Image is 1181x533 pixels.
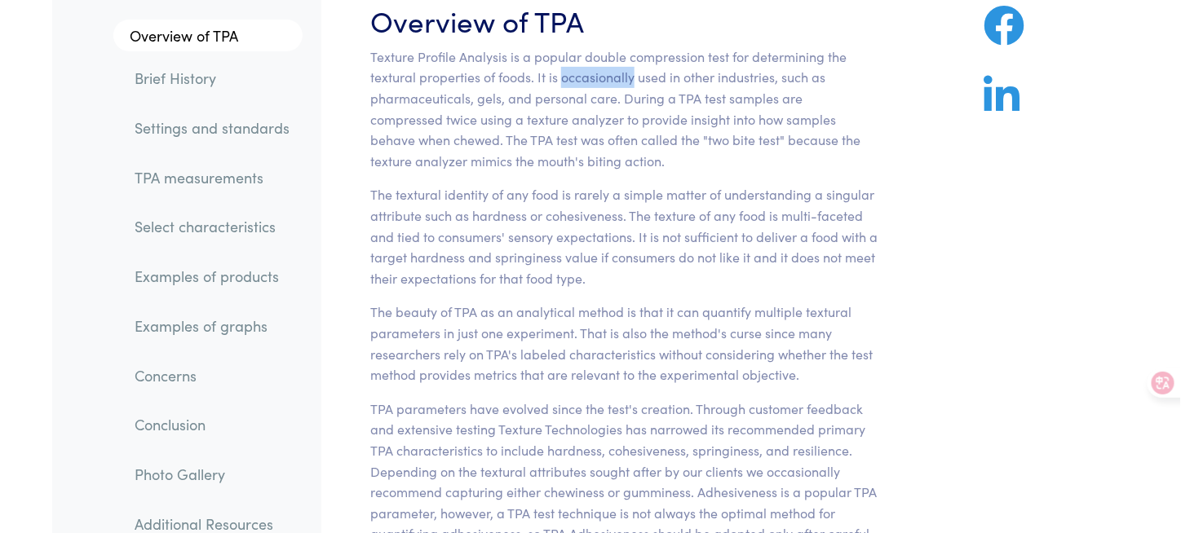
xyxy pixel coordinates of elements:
[122,258,303,296] a: Examples of products
[113,20,303,52] a: Overview of TPA
[370,302,878,385] p: The beauty of TPA as an analytical method is that it can quantify multiple textural parameters in...
[122,456,303,493] a: Photo Gallery
[122,407,303,444] a: Conclusion
[122,60,303,98] a: Brief History
[122,357,303,394] a: Concerns
[976,95,1028,115] a: Share on LinkedIn
[122,307,303,345] a: Examples of graphs
[122,159,303,196] a: TPA measurements
[370,184,878,289] p: The textural identity of any food is rarely a simple matter of understanding a singular attribute...
[122,109,303,147] a: Settings and standards
[122,209,303,246] a: Select characteristics
[370,46,878,172] p: Texture Profile Analysis is a popular double compression test for determining the textural proper...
